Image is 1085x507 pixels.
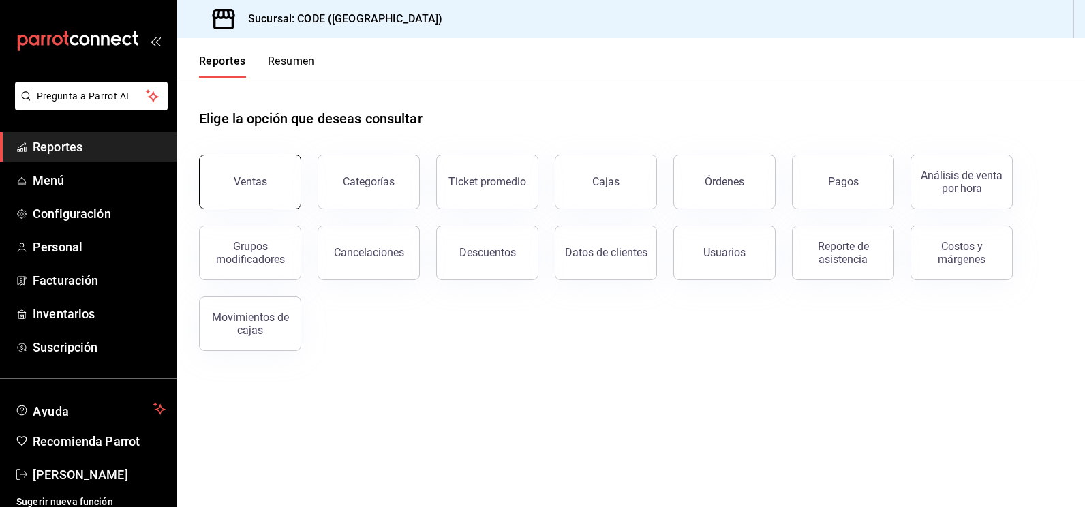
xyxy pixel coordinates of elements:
[436,226,538,280] button: Descuentos
[792,155,894,209] button: Pagos
[15,82,168,110] button: Pregunta a Parrot AI
[33,401,148,417] span: Ayuda
[208,311,292,337] div: Movimientos de cajas
[150,35,161,46] button: open_drawer_menu
[555,155,657,209] button: Cajas
[37,89,147,104] span: Pregunta a Parrot AI
[199,55,246,78] button: Reportes
[565,246,647,259] div: Datos de clientes
[33,305,166,323] span: Inventarios
[919,240,1004,266] div: Costos y márgenes
[33,238,166,256] span: Personal
[268,55,315,78] button: Resumen
[237,11,442,27] h3: Sucursal: CODE ([GEOGRAPHIC_DATA])
[673,155,776,209] button: Órdenes
[911,226,1013,280] button: Costos y márgenes
[801,240,885,266] div: Reporte de asistencia
[459,246,516,259] div: Descuentos
[33,271,166,290] span: Facturación
[33,204,166,223] span: Configuración
[592,175,620,188] div: Cajas
[673,226,776,280] button: Usuarios
[10,99,168,113] a: Pregunta a Parrot AI
[33,138,166,156] span: Reportes
[234,175,267,188] div: Ventas
[33,432,166,450] span: Recomienda Parrot
[199,55,315,78] div: navigation tabs
[318,226,420,280] button: Cancelaciones
[199,296,301,351] button: Movimientos de cajas
[343,175,395,188] div: Categorías
[448,175,526,188] div: Ticket promedio
[828,175,859,188] div: Pagos
[199,155,301,209] button: Ventas
[33,465,166,484] span: [PERSON_NAME]
[208,240,292,266] div: Grupos modificadores
[199,226,301,280] button: Grupos modificadores
[555,226,657,280] button: Datos de clientes
[334,246,404,259] div: Cancelaciones
[33,171,166,189] span: Menú
[436,155,538,209] button: Ticket promedio
[911,155,1013,209] button: Análisis de venta por hora
[33,338,166,356] span: Suscripción
[919,169,1004,195] div: Análisis de venta por hora
[199,108,423,129] h1: Elige la opción que deseas consultar
[792,226,894,280] button: Reporte de asistencia
[318,155,420,209] button: Categorías
[703,246,746,259] div: Usuarios
[705,175,744,188] div: Órdenes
